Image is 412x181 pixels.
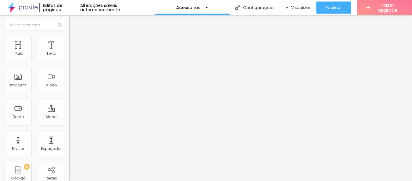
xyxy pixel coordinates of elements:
img: view-1.svg [286,5,288,10]
input: Buscar elemento [5,20,65,31]
button: Visualizar [280,2,317,14]
img: Icone [58,23,62,27]
div: Espaçador [41,147,62,151]
span: Publicar [325,5,342,10]
div: Mapa [46,115,57,119]
div: Alterações salvas automaticamente [80,3,154,12]
span: Fazer Upgrade [372,2,403,13]
span: Visualizar [291,5,310,10]
div: Título [13,51,23,56]
div: Botão [13,115,24,119]
div: Imagem [10,83,26,87]
div: Divisor [12,147,24,151]
div: Texto [46,51,56,56]
div: Vídeo [46,83,57,87]
img: Icone [235,5,240,10]
p: Acessorios [176,5,201,10]
button: Publicar [316,2,351,14]
div: Editor de páginas [39,3,80,12]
